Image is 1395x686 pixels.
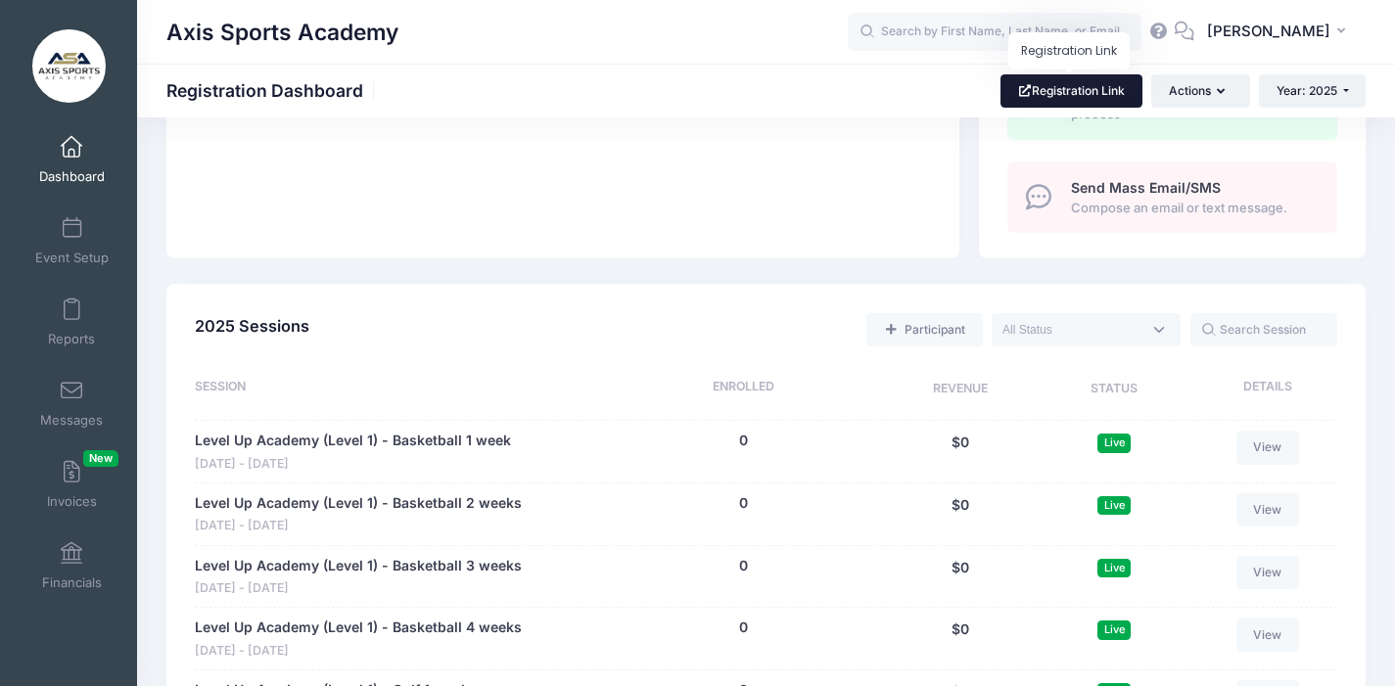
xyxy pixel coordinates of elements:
[880,493,1040,535] div: $0
[39,168,105,185] span: Dashboard
[1097,434,1131,452] span: Live
[166,80,380,101] h1: Registration Dashboard
[739,493,748,514] button: 0
[40,412,103,429] span: Messages
[195,378,606,401] div: Session
[195,431,511,451] a: Level Up Academy (Level 1) - Basketball 1 week
[1002,321,1141,339] textarea: Search
[739,431,748,451] button: 0
[1188,378,1337,401] div: Details
[195,617,522,638] a: Level Up Academy (Level 1) - Basketball 4 weeks
[195,316,309,336] span: 2025 Sessions
[1151,74,1249,108] button: Actions
[83,450,118,467] span: New
[1040,378,1188,401] div: Status
[25,450,118,519] a: InvoicesNew
[1236,617,1299,651] a: View
[195,579,522,598] span: [DATE] - [DATE]
[1097,496,1131,515] span: Live
[866,313,982,346] a: Add a new manual registration
[1000,74,1142,108] a: Registration Link
[1236,556,1299,589] a: View
[195,642,522,661] span: [DATE] - [DATE]
[25,369,118,437] a: Messages
[606,378,880,401] div: Enrolled
[1277,83,1337,98] span: Year: 2025
[48,331,95,347] span: Reports
[25,288,118,356] a: Reports
[1007,161,1337,233] a: Send Mass Email/SMS Compose an email or text message.
[25,125,118,194] a: Dashboard
[195,455,511,474] span: [DATE] - [DATE]
[1008,32,1130,69] div: Registration Link
[1207,21,1330,42] span: [PERSON_NAME]
[1097,559,1131,577] span: Live
[739,617,748,638] button: 0
[195,517,522,535] span: [DATE] - [DATE]
[1194,10,1366,55] button: [PERSON_NAME]
[880,556,1040,598] div: $0
[880,617,1040,660] div: $0
[1236,431,1299,464] a: View
[1097,620,1131,639] span: Live
[47,493,97,510] span: Invoices
[25,531,118,600] a: Financials
[25,206,118,275] a: Event Setup
[166,10,398,55] h1: Axis Sports Academy
[195,556,522,576] a: Level Up Academy (Level 1) - Basketball 3 weeks
[739,556,748,576] button: 0
[848,13,1141,52] input: Search by First Name, Last Name, or Email...
[1236,493,1299,526] a: View
[880,378,1040,401] div: Revenue
[1071,199,1315,218] span: Compose an email or text message.
[35,250,109,266] span: Event Setup
[1190,313,1337,346] input: Search Session
[880,431,1040,473] div: $0
[1071,179,1221,196] span: Send Mass Email/SMS
[32,29,106,103] img: Axis Sports Academy
[195,493,522,514] a: Level Up Academy (Level 1) - Basketball 2 weeks
[42,574,102,591] span: Financials
[1259,74,1366,108] button: Year: 2025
